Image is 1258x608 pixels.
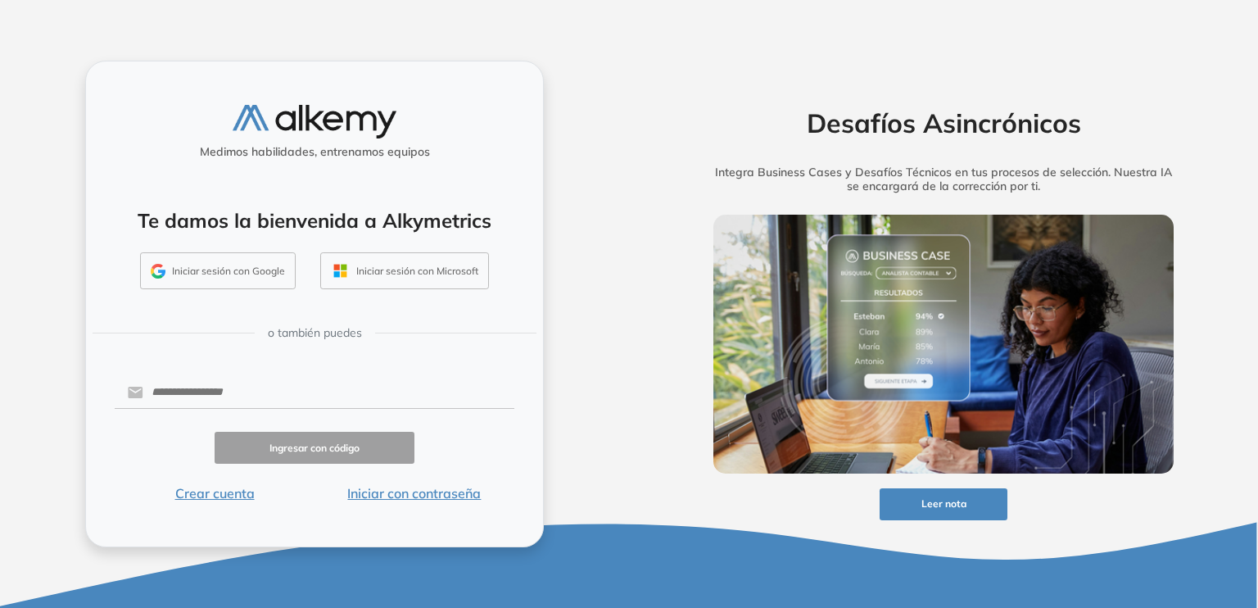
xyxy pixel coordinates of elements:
img: logo-alkemy [233,105,396,138]
button: Iniciar sesión con Microsoft [320,252,489,290]
button: Crear cuenta [115,483,314,503]
h4: Te damos la bienvenida a Alkymetrics [107,209,522,233]
img: GMAIL_ICON [151,264,165,279]
img: OUTLOOK_ICON [331,261,350,280]
button: Iniciar con contraseña [314,483,514,503]
img: img-more-info [713,215,1174,474]
span: o también puedes [268,324,362,342]
h5: Integra Business Cases y Desafíos Técnicos en tus procesos de selección. Nuestra IA se encargará ... [688,166,1199,193]
button: Ingresar con código [215,432,414,464]
h5: Medimos habilidades, entrenamos equipos [93,145,536,159]
h2: Desafíos Asincrónicos [688,107,1199,138]
button: Iniciar sesión con Google [140,252,296,290]
iframe: Chat Widget [964,419,1258,608]
button: Leer nota [880,488,1007,520]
